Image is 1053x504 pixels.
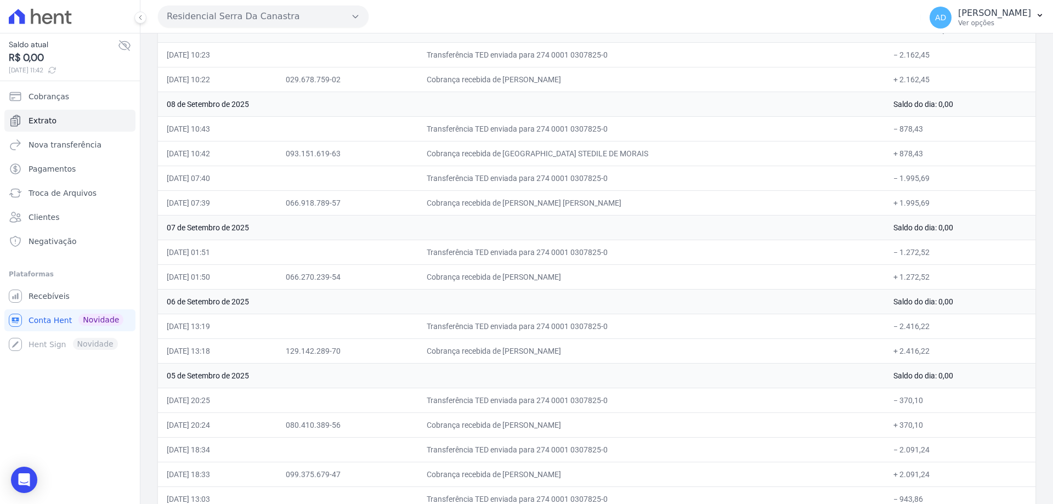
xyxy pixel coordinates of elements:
td: Cobrança recebida de [PERSON_NAME] [418,338,885,363]
span: Saldo atual [9,39,118,50]
span: Cobranças [29,91,69,102]
td: Saldo do dia: 0,00 [885,92,1035,116]
td: Cobrança recebida de [GEOGRAPHIC_DATA] STEDILE DE MORAIS [418,141,885,166]
td: Cobrança recebida de [PERSON_NAME] [418,67,885,92]
a: Conta Hent Novidade [4,309,135,331]
span: R$ 0,00 [9,50,118,65]
span: Clientes [29,212,59,223]
span: Extrato [29,115,56,126]
button: Residencial Serra Da Canastra [158,5,369,27]
td: Transferência TED enviada para 274 0001 0307825-0 [418,388,885,412]
p: Ver opções [958,19,1031,27]
td: 066.270.239-54 [277,264,418,289]
td: − 2.416,22 [885,314,1035,338]
td: [DATE] 07:40 [158,166,277,190]
td: Saldo do dia: 0,00 [885,363,1035,388]
td: 06 de Setembro de 2025 [158,289,885,314]
td: [DATE] 10:23 [158,42,277,67]
td: Cobrança recebida de [PERSON_NAME] [418,264,885,289]
td: − 1.272,52 [885,240,1035,264]
a: Clientes [4,206,135,228]
span: AD [935,14,946,21]
a: Pagamentos [4,158,135,180]
div: Plataformas [9,268,131,281]
td: Transferência TED enviada para 274 0001 0307825-0 [418,116,885,141]
td: + 2.416,22 [885,338,1035,363]
td: + 2.162,45 [885,67,1035,92]
td: [DATE] 20:25 [158,388,277,412]
a: Negativação [4,230,135,252]
td: 066.918.789-57 [277,190,418,215]
span: [DATE] 11:42 [9,65,118,75]
td: [DATE] 01:51 [158,240,277,264]
button: AD [PERSON_NAME] Ver opções [921,2,1053,33]
p: [PERSON_NAME] [958,8,1031,19]
a: Troca de Arquivos [4,182,135,204]
td: Cobrança recebida de [PERSON_NAME] [418,462,885,486]
td: Saldo do dia: 0,00 [885,215,1035,240]
span: Novidade [78,314,123,326]
td: [DATE] 20:24 [158,412,277,437]
td: 093.151.619-63 [277,141,418,166]
td: − 2.162,45 [885,42,1035,67]
td: [DATE] 18:33 [158,462,277,486]
td: [DATE] 18:34 [158,437,277,462]
span: Negativação [29,236,77,247]
td: − 2.091,24 [885,437,1035,462]
td: 08 de Setembro de 2025 [158,92,885,116]
a: Nova transferência [4,134,135,156]
td: [DATE] 01:50 [158,264,277,289]
td: + 878,43 [885,141,1035,166]
span: Recebíveis [29,291,70,302]
td: 099.375.679-47 [277,462,418,486]
nav: Sidebar [9,86,131,355]
td: Transferência TED enviada para 274 0001 0307825-0 [418,437,885,462]
td: Transferência TED enviada para 274 0001 0307825-0 [418,314,885,338]
td: + 370,10 [885,412,1035,437]
td: [DATE] 13:19 [158,314,277,338]
td: − 878,43 [885,116,1035,141]
td: + 2.091,24 [885,462,1035,486]
span: Troca de Arquivos [29,188,97,199]
span: Nova transferência [29,139,101,150]
a: Cobranças [4,86,135,107]
span: Pagamentos [29,163,76,174]
td: [DATE] 10:42 [158,141,277,166]
td: [DATE] 10:22 [158,67,277,92]
td: + 1.272,52 [885,264,1035,289]
td: − 370,10 [885,388,1035,412]
td: Transferência TED enviada para 274 0001 0307825-0 [418,42,885,67]
div: Open Intercom Messenger [11,467,37,493]
td: Saldo do dia: 0,00 [885,289,1035,314]
td: + 1.995,69 [885,190,1035,215]
td: Cobrança recebida de [PERSON_NAME] [PERSON_NAME] [418,190,885,215]
td: 07 de Setembro de 2025 [158,215,885,240]
td: − 1.995,69 [885,166,1035,190]
td: 05 de Setembro de 2025 [158,363,885,388]
td: Cobrança recebida de [PERSON_NAME] [418,412,885,437]
td: [DATE] 07:39 [158,190,277,215]
td: 029.678.759-02 [277,67,418,92]
td: 129.142.289-70 [277,338,418,363]
td: 080.410.389-56 [277,412,418,437]
a: Extrato [4,110,135,132]
td: [DATE] 10:43 [158,116,277,141]
td: Transferência TED enviada para 274 0001 0307825-0 [418,240,885,264]
a: Recebíveis [4,285,135,307]
td: [DATE] 13:18 [158,338,277,363]
td: Transferência TED enviada para 274 0001 0307825-0 [418,166,885,190]
span: Conta Hent [29,315,72,326]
